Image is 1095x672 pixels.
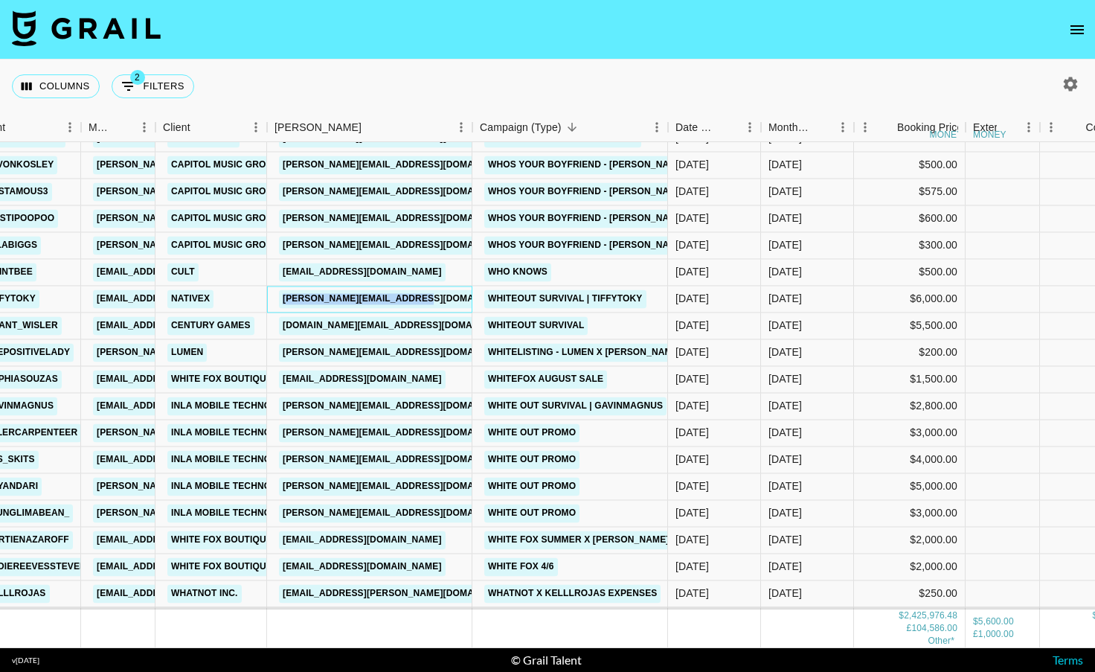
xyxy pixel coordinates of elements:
button: Menu [59,116,81,138]
a: Why Wellbel Campaign - July [484,129,641,147]
button: Sort [562,117,582,138]
a: [PERSON_NAME][EMAIL_ADDRESS][DOMAIN_NAME] [279,236,521,255]
a: Lumen [167,343,207,362]
div: $4,000.00 [854,447,966,473]
a: White Out Promo [484,477,579,496]
a: Whatnot Inc. [167,584,242,603]
a: Terms [1053,653,1083,667]
button: Menu [133,116,155,138]
button: open drawer [1062,15,1092,45]
a: White Fox Summer x [PERSON_NAME] [484,531,672,549]
div: v [DATE] [12,656,39,665]
div: Manager [81,113,155,142]
div: money [973,130,1006,139]
div: 6/26/2025 [675,399,709,414]
button: Select columns [12,74,100,98]
a: White Fox 4/6 [484,557,558,576]
div: Aug '25 [768,426,802,441]
div: Client [155,113,267,142]
a: Capitol Music Group [167,156,282,174]
a: Whatnot x Kelllrojas expenses [484,584,661,603]
div: Month Due [761,113,854,142]
div: 8/12/2025 [675,345,709,360]
div: Booker [267,113,472,142]
a: [EMAIL_ADDRESS][DOMAIN_NAME] [93,397,260,415]
a: White Fox Boutique [167,557,276,576]
div: 8/15/2025 [675,185,709,199]
div: 8/18/2025 [675,452,709,467]
div: 8/13/2025 [675,265,709,280]
a: [PERSON_NAME][EMAIL_ADDRESS][DOMAIN_NAME] [279,450,521,469]
div: 4/15/2025 [675,560,709,575]
a: [PERSON_NAME][EMAIL_ADDRESS][DOMAIN_NAME] [93,236,335,255]
a: whos your boyfriend - [PERSON_NAME] [484,209,690,228]
div: $5,000.00 [854,473,966,500]
div: Aug '25 [768,265,802,280]
span: 2 [130,70,145,85]
a: Capitol Music Group [167,236,282,255]
a: [EMAIL_ADDRESS][DOMAIN_NAME] [93,450,260,469]
a: White Out Promo [484,450,579,469]
a: [PERSON_NAME][EMAIL_ADDRESS][PERSON_NAME][DOMAIN_NAME] [93,343,412,362]
div: $500.00 [854,259,966,286]
a: [EMAIL_ADDRESS][DOMAIN_NAME] [93,263,260,281]
button: Sort [1065,117,1085,138]
a: [PERSON_NAME][EMAIL_ADDRESS][DOMAIN_NAME] [93,477,335,496]
div: $3,000.00 [854,420,966,447]
div: Aug '25 [768,185,802,199]
div: 7/15/2025 [675,131,709,146]
a: [PERSON_NAME][EMAIL_ADDRESS][DOMAIN_NAME] [279,209,521,228]
span: € 11,120.00, CA$ 14,267.46, AU$ 1,500.00 [928,636,954,646]
a: [DOMAIN_NAME][EMAIL_ADDRESS][DOMAIN_NAME] [279,316,520,335]
a: White Fox Boutique [167,370,276,388]
div: $1,500.00 [854,366,966,393]
div: $2,000.00 [854,554,966,580]
a: [PERSON_NAME][EMAIL_ADDRESS][DOMAIN_NAME] [279,289,521,308]
div: $6,000.00 [854,286,966,313]
button: Sort [811,117,832,138]
a: White Out Promo [484,423,579,442]
a: [PERSON_NAME][EMAIL_ADDRESS][DOMAIN_NAME] [279,156,521,174]
a: [PERSON_NAME][EMAIL_ADDRESS][DOMAIN_NAME] [93,504,335,522]
a: WHITEOUT SURVIVAL [484,316,588,335]
div: 8/18/2025 [675,158,709,173]
div: $3,000.00 [854,500,966,527]
a: [EMAIL_ADDRESS][DOMAIN_NAME] [279,370,446,388]
img: Grail Talent [12,10,161,46]
a: whos your boyfriend - [PERSON_NAME] [484,236,690,255]
a: Nativex [167,289,213,308]
div: 8/11/2025 [675,211,709,226]
div: Aug '25 [768,211,802,226]
a: [PERSON_NAME][EMAIL_ADDRESS][DOMAIN_NAME] [279,129,521,147]
div: Campaign (Type) [480,113,562,142]
a: White Out Promo [484,504,579,522]
button: Sort [876,117,897,138]
a: CULT [167,263,199,281]
div: 8/1/2025 [675,292,709,307]
a: Wellbel Inc. [167,129,240,147]
a: whos your boyfriend - [PERSON_NAME] [484,156,690,174]
a: [EMAIL_ADDRESS][PERSON_NAME][DOMAIN_NAME] [279,584,521,603]
div: $250.00 [854,580,966,607]
a: [EMAIL_ADDRESS][DOMAIN_NAME] [279,557,446,576]
div: Aug '25 [768,399,802,414]
div: 8/4/2025 [675,479,709,494]
div: $575.00 [854,179,966,205]
a: [EMAIL_ADDRESS][DOMAIN_NAME] [93,584,260,603]
div: 8/11/2025 [675,238,709,253]
div: Aug '25 [768,560,802,575]
a: Inla Mobile Technology Co., Limited [167,504,361,522]
button: Sort [112,117,133,138]
a: [PERSON_NAME][EMAIL_ADDRESS][DOMAIN_NAME] [93,182,335,201]
a: [PERSON_NAME][EMAIL_ADDRESS][DOMAIN_NAME] [279,182,521,201]
div: money [930,130,963,139]
div: $500.00 [854,152,966,179]
div: Client [163,113,190,142]
button: Menu [450,116,472,138]
div: Aug '25 [768,292,802,307]
button: Sort [997,117,1018,138]
a: Inla Mobile Technology Co., Limited [167,477,361,496]
a: [EMAIL_ADDRESS][DOMAIN_NAME] [93,557,260,576]
a: White Out Survival | Gavinmagnus [484,397,667,415]
div: 7/7/2025 [675,372,709,387]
